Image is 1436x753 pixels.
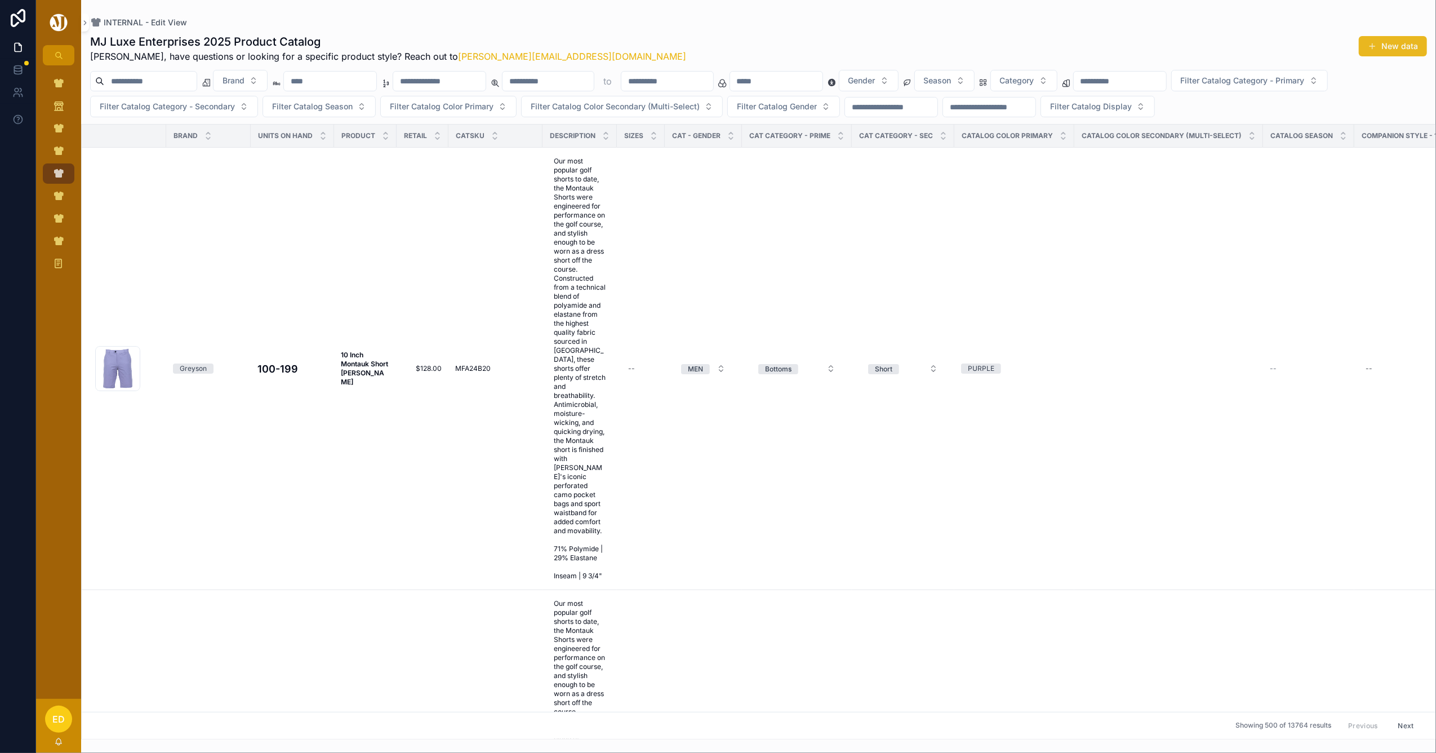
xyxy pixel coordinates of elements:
span: -- [1270,364,1277,373]
button: Unselect BOTTOMS [758,363,798,374]
span: Showing 500 of 13764 results [1235,721,1331,730]
div: MEN [688,364,703,374]
span: Brand [223,75,244,86]
a: 10 Inch Montauk Short [PERSON_NAME] [341,351,390,387]
span: Retail [404,131,427,140]
strong: 10 Inch Montauk Short [PERSON_NAME] [341,351,390,386]
button: Select Button [213,70,268,91]
button: Select Button [263,96,376,117]
a: -- [624,360,658,378]
button: Next [1390,717,1422,734]
div: -- [628,364,635,373]
div: Bottoms [765,364,792,374]
span: Catalog Season [1270,131,1333,140]
div: Short [875,364,892,374]
a: Our most popular golf shorts to date, the Montauk Shorts were engineered for performance on the g... [549,152,610,585]
span: ED [52,712,65,726]
button: Select Button [1171,70,1328,91]
button: Select Button [914,70,975,91]
span: Filter Catalog Gender [737,101,817,112]
a: [PERSON_NAME][EMAIL_ADDRESS][DOMAIN_NAME] [458,51,686,62]
button: Select Button [380,96,517,117]
span: INTERNAL - Edit View [104,17,187,28]
a: 100-199 [257,361,327,376]
span: Catalog Color Secondary (Multi-Select) [1082,131,1242,140]
span: Catalog Color Primary [962,131,1053,140]
h1: MJ Luxe Enterprises 2025 Product Catalog [90,34,686,50]
span: Filter Catalog Color Secondary (Multi-Select) [531,101,700,112]
div: Greyson [180,364,207,374]
span: Units On Hand [258,131,313,140]
span: Filter Catalog Display [1050,101,1132,112]
span: CAT - GENDER [672,131,721,140]
button: Select Button [1041,96,1155,117]
span: [PERSON_NAME], have questions or looking for a specific product style? Reach out to [90,50,686,63]
a: Greyson [173,364,244,374]
span: Product [341,131,375,140]
span: Category [1000,75,1034,86]
span: MFA24B20 [455,364,491,373]
span: Filter Catalog Color Primary [390,101,494,112]
span: Filter Catalog Category - Primary [1181,75,1305,86]
button: Select Button [990,70,1057,91]
a: PURPLE [961,364,1068,374]
span: Gender [848,75,875,86]
a: MFA24B20 [455,364,536,373]
button: Select Button [90,96,258,117]
button: New data [1359,36,1427,56]
span: Filter Catalog Category - Secondary [100,101,235,112]
span: Brand [174,131,198,140]
p: to [603,74,612,88]
button: Select Button [859,358,947,379]
span: SIZES [624,131,643,140]
span: CAT CATEGORY - SEC [859,131,933,140]
button: Unselect SHORT [868,363,899,374]
div: PURPLE [968,364,994,374]
button: Select Button [521,96,723,117]
span: Description [550,131,595,140]
a: $128.00 [403,364,442,373]
button: Select Button [749,358,844,379]
img: App logo [48,14,69,32]
button: Select Button [839,70,899,91]
a: -- [1270,364,1348,373]
span: Season [924,75,952,86]
div: scrollable content [36,65,81,289]
a: Select Button [859,358,948,379]
span: CAT CATEGORY - PRIME [749,131,830,140]
span: CATSKU [456,131,484,140]
button: Select Button [727,96,840,117]
button: Select Button [672,358,735,379]
a: INTERNAL - Edit View [90,17,187,28]
span: Filter Catalog Season [272,101,353,112]
div: -- [1366,364,1372,373]
span: Our most popular golf shorts to date, the Montauk Shorts were engineered for performance on the g... [554,157,606,581]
